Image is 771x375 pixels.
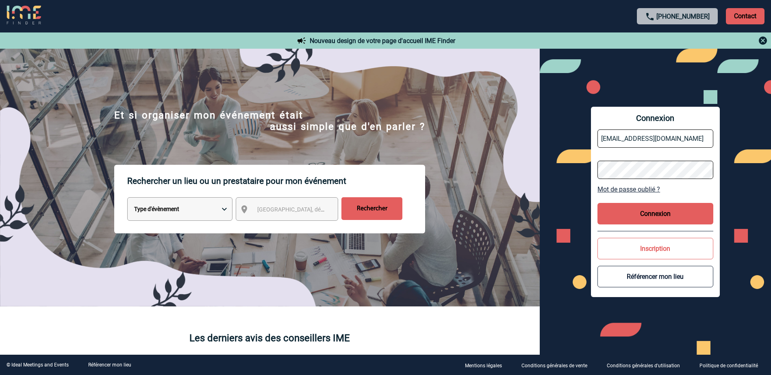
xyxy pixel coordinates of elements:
button: Inscription [597,238,713,259]
p: Conditions générales d'utilisation [607,363,680,369]
div: © Ideal Meetings and Events [7,362,69,368]
p: Mentions légales [465,363,502,369]
a: Politique de confidentialité [693,361,771,369]
a: Référencer mon lieu [88,362,131,368]
button: Référencer mon lieu [597,266,713,287]
a: Mot de passe oublié ? [597,185,713,193]
a: Conditions générales d'utilisation [600,361,693,369]
span: Connexion [597,113,713,123]
a: [PHONE_NUMBER] [656,13,710,20]
input: Rechercher [341,197,402,220]
p: Rechercher un lieu ou un prestataire pour mon événement [127,165,425,197]
button: Connexion [597,203,713,224]
p: Conditions générales de vente [521,363,587,369]
a: Mentions légales [458,361,515,369]
img: call-24-px.png [645,12,655,22]
input: Email * [597,129,713,148]
p: Politique de confidentialité [699,363,758,369]
a: Conditions générales de vente [515,361,600,369]
p: Contact [726,8,764,24]
span: [GEOGRAPHIC_DATA], département, région... [257,206,370,213]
